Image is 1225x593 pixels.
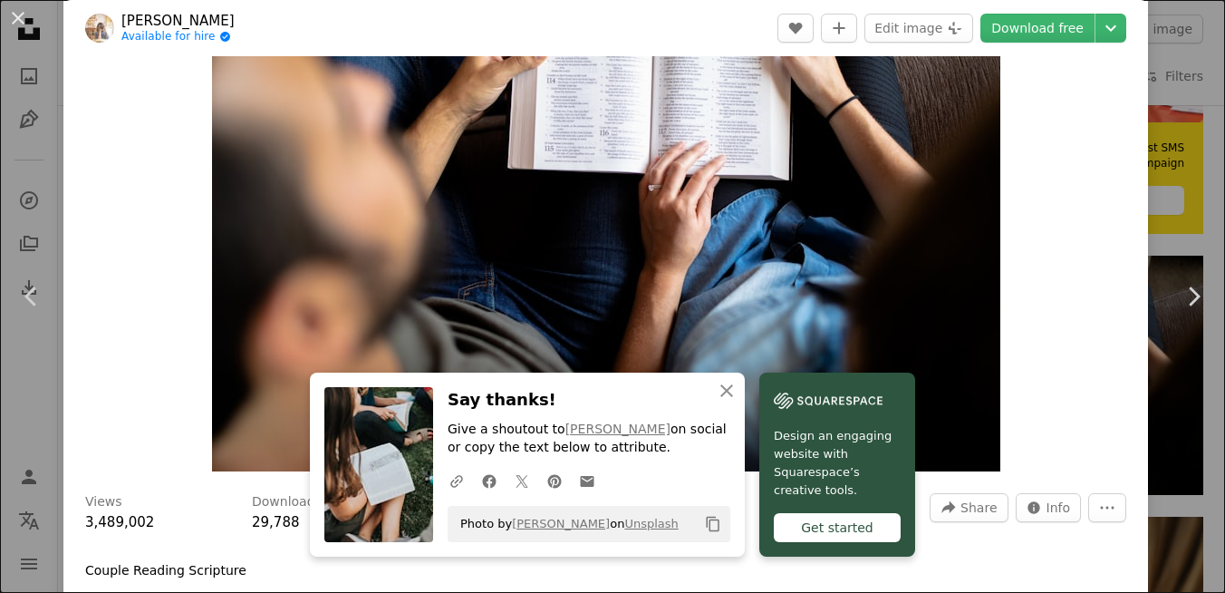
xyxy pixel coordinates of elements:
a: Unsplash [624,517,678,530]
a: Share on Twitter [506,462,538,499]
button: Add to Collection [821,14,857,43]
button: Stats about this image [1016,493,1082,522]
img: file-1606177908946-d1eed1cbe4f5image [774,387,883,414]
h3: Downloads [252,493,322,511]
a: [PERSON_NAME] [565,422,670,436]
img: Go to Cassidy Rowell's profile [85,14,114,43]
a: [PERSON_NAME] [512,517,610,530]
button: Choose download size [1095,14,1126,43]
span: Info [1047,494,1071,521]
a: Next [1162,209,1225,384]
button: Share this image [930,493,1008,522]
span: Share [960,494,997,521]
span: 3,489,002 [85,514,154,530]
a: Available for hire [121,30,235,44]
h3: Views [85,493,122,511]
a: Share on Facebook [473,462,506,499]
div: Get started [774,513,901,542]
span: Design an engaging website with Squarespace’s creative tools. [774,427,901,500]
a: Share over email [571,462,603,499]
button: Like [777,14,814,43]
p: Give a shoutout to on social or copy the text below to attribute. [448,421,730,457]
a: Share on Pinterest [538,462,571,499]
span: Photo by on [451,510,679,539]
a: [PERSON_NAME] [121,12,235,30]
button: More Actions [1088,493,1126,522]
p: Couple Reading Scripture [85,562,246,580]
button: Copy to clipboard [698,509,728,540]
button: Edit image [864,14,973,43]
h3: Say thanks! [448,387,730,413]
a: Design an engaging website with Squarespace’s creative tools.Get started [759,373,915,557]
a: Download free [980,14,1095,43]
span: 29,788 [252,514,300,530]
